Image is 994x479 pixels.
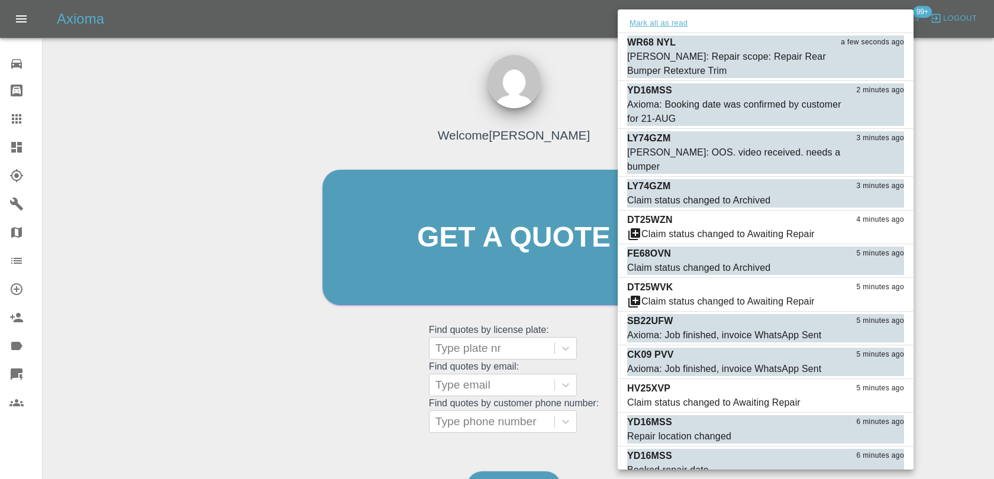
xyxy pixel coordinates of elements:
span: 2 minutes ago [856,85,904,96]
span: 5 minutes ago [856,281,904,293]
span: 3 minutes ago [856,180,904,192]
span: 4 minutes ago [856,214,904,226]
div: [PERSON_NAME]: OOS. video received. needs a bumper [627,145,845,174]
span: 5 minutes ago [856,315,904,327]
p: HV25XVP [627,381,670,396]
span: 6 minutes ago [856,416,904,428]
p: DT25WVK [627,280,673,294]
span: 6 minutes ago [856,450,904,462]
p: WR68 NYL [627,35,676,50]
div: Repair location changed [627,429,731,444]
span: a few seconds ago [841,37,904,48]
div: [PERSON_NAME]: Repair scope: Repair Rear Bumper Retexture Trim [627,50,845,78]
div: Axioma: Job finished, invoice WhatsApp Sent [627,328,821,342]
div: Axioma: Booking date was confirmed by customer for 21-AUG [627,98,845,126]
p: LY74GZM [627,179,670,193]
p: FE68OVN [627,247,671,261]
div: Claim status changed to Awaiting Repair [627,396,801,410]
div: Claim status changed to Archived [627,261,770,275]
p: DT25WZN [627,213,673,227]
span: 3 minutes ago [856,132,904,144]
p: LY74GZM [627,131,670,145]
span: 5 minutes ago [856,349,904,361]
div: Claim status changed to Awaiting Repair [641,294,815,309]
div: Booked repair date [627,463,709,477]
button: Mark all as read [627,17,690,30]
span: 5 minutes ago [856,383,904,394]
div: Claim status changed to Awaiting Repair [641,227,815,241]
p: YD16MSS [627,83,672,98]
p: CK09 PVV [627,348,674,362]
div: Axioma: Job finished, invoice WhatsApp Sent [627,362,821,376]
span: 5 minutes ago [856,248,904,260]
p: SB22UFW [627,314,673,328]
p: YD16MSS [627,415,672,429]
div: Claim status changed to Archived [627,193,770,208]
p: YD16MSS [627,449,672,463]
